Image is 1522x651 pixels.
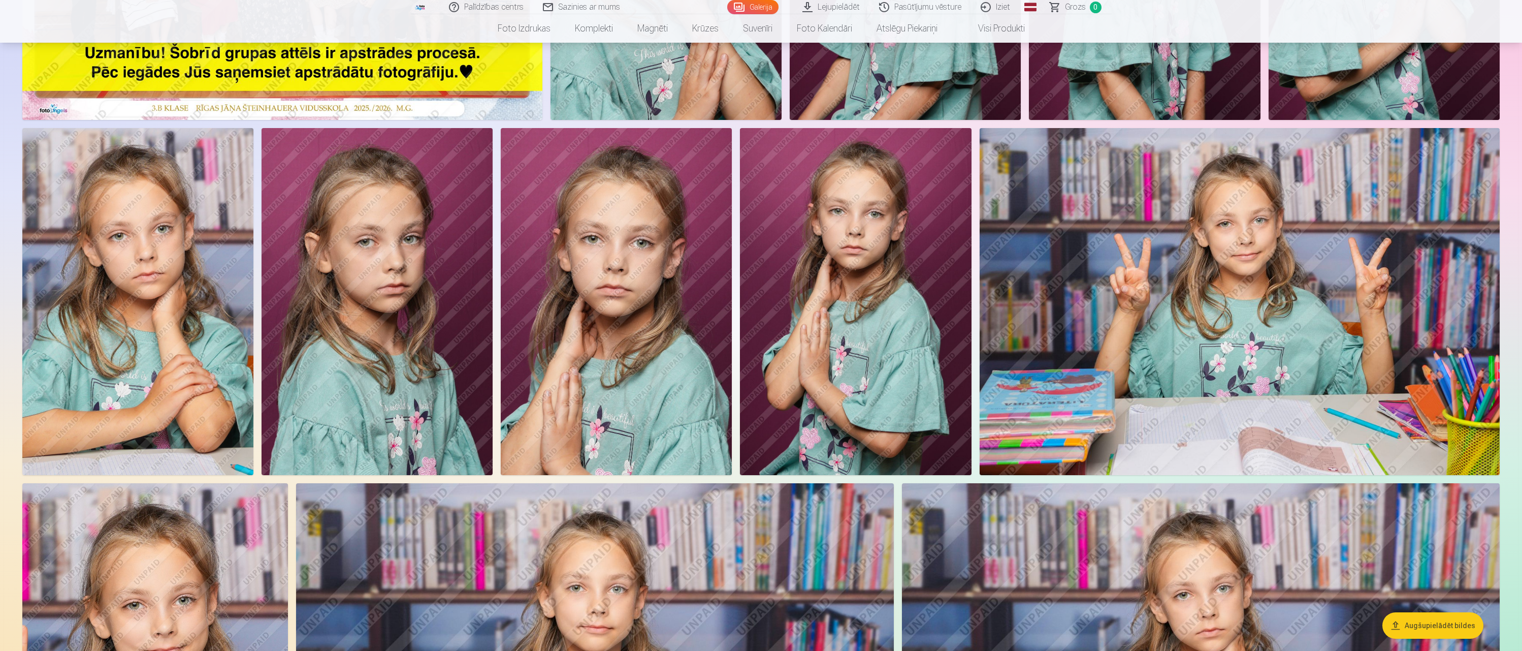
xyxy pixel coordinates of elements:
a: Visi produkti [950,14,1037,43]
span: 0 [1090,2,1102,13]
a: Suvenīri [731,14,785,43]
img: /fa1 [415,4,426,10]
a: Foto izdrukas [485,14,563,43]
a: Komplekti [563,14,625,43]
a: Atslēgu piekariņi [864,14,950,43]
a: Krūzes [680,14,731,43]
span: Grozs [1065,1,1086,13]
a: Foto kalendāri [785,14,864,43]
button: Augšupielādēt bildes [1382,612,1483,639]
a: Magnēti [625,14,680,43]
